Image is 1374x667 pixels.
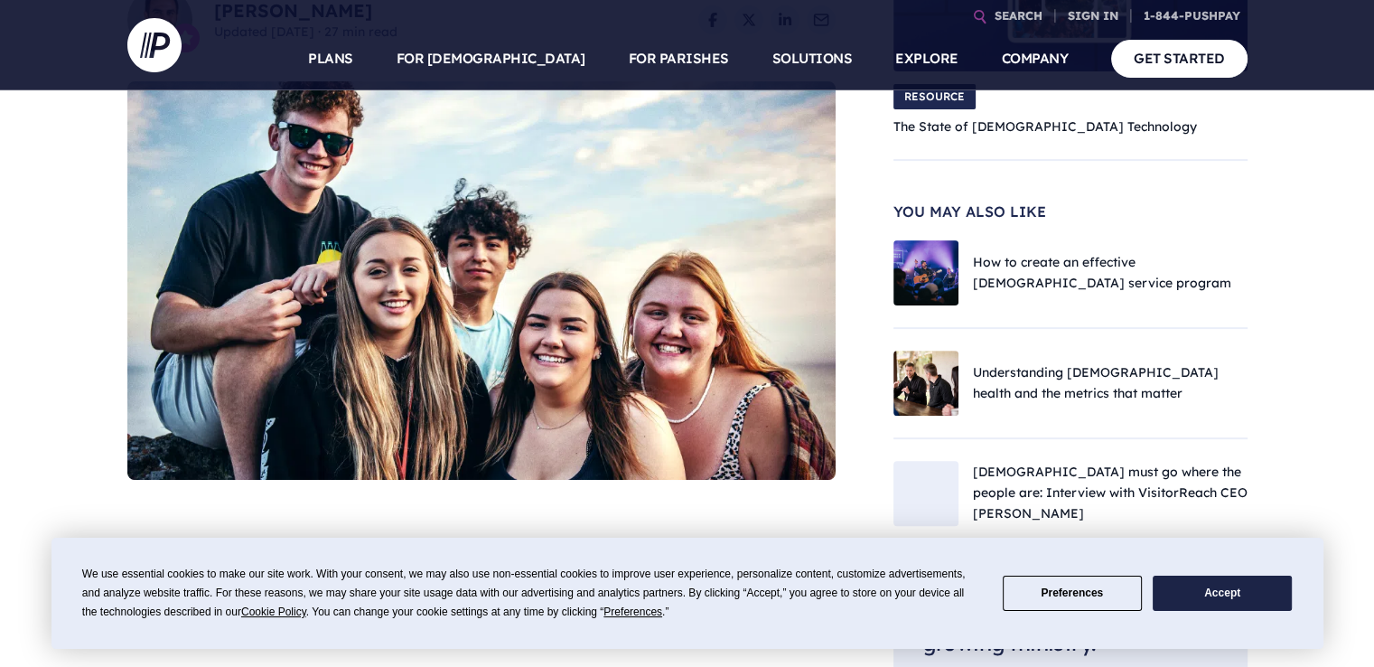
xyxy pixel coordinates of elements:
span: RESOURCE [893,84,976,109]
a: [DEMOGRAPHIC_DATA] must go where the people are: Interview with VisitorReach CEO [PERSON_NAME] [973,464,1248,521]
a: COMPANY [1002,27,1069,90]
a: Understanding [DEMOGRAPHIC_DATA] health and the metrics that matter [973,364,1219,401]
a: PLANS [308,27,353,90]
span: Preferences [603,606,662,618]
a: FOR [DEMOGRAPHIC_DATA] [397,27,585,90]
span: Cookie Policy [241,606,306,618]
button: Preferences [1003,576,1142,611]
a: The State of [DEMOGRAPHIC_DATA] Technology [893,118,1197,135]
a: SOLUTIONS [772,27,853,90]
a: EXPLORE [895,27,958,90]
span: You May Also Like [893,204,1248,219]
button: Accept [1153,576,1292,611]
div: Cookie Consent Prompt [51,538,1323,649]
div: We use essential cookies to make our site work. With your consent, we may also use non-essential ... [82,565,981,622]
a: GET STARTED [1111,40,1248,77]
a: How to create an effective [DEMOGRAPHIC_DATA] service program [973,254,1231,291]
a: FOR PARISHES [629,27,729,90]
